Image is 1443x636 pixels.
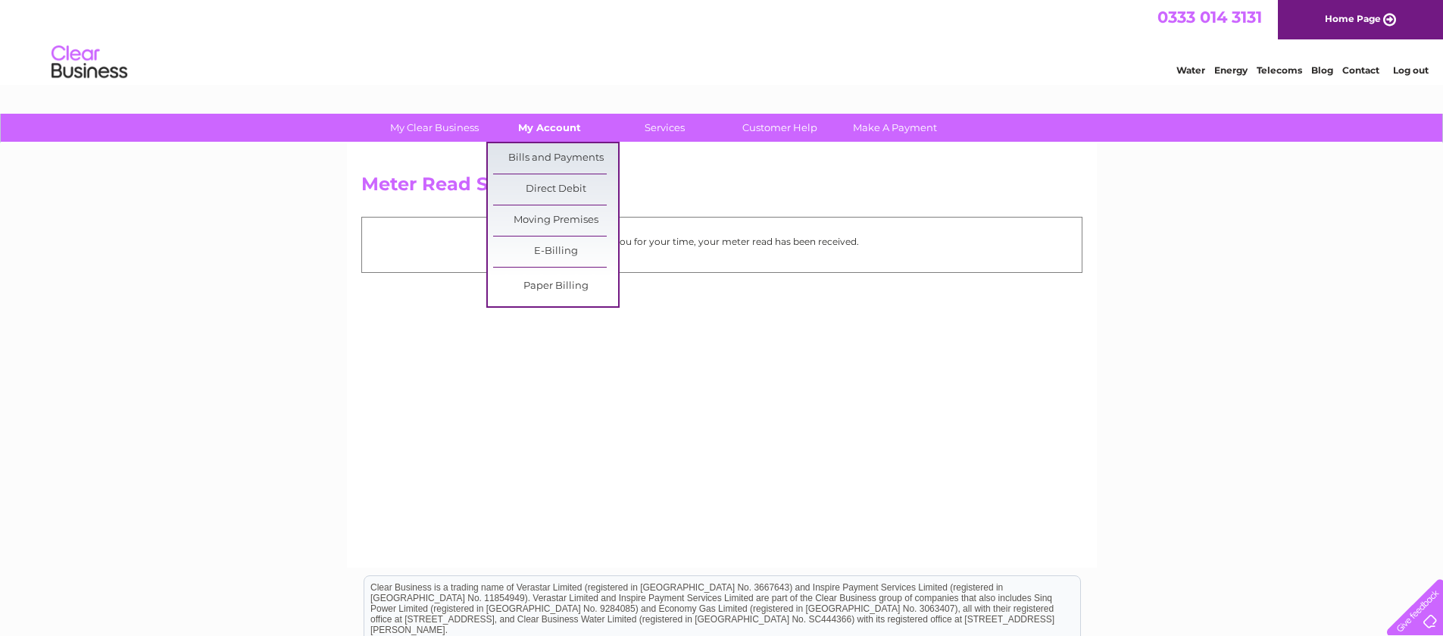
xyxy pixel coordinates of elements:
a: My Account [487,114,612,142]
img: logo.png [51,39,128,86]
a: Water [1176,64,1205,76]
a: Moving Premises [493,205,618,236]
a: Make A Payment [832,114,957,142]
a: Blog [1311,64,1333,76]
a: Direct Debit [493,174,618,205]
h2: Meter Read Submitted [361,174,1082,202]
a: Telecoms [1257,64,1302,76]
a: E-Billing [493,237,618,267]
a: Bills and Payments [493,143,618,174]
a: Energy [1214,64,1248,76]
a: Services [602,114,727,142]
a: Customer Help [717,114,842,142]
a: Contact [1342,64,1379,76]
div: Clear Business is a trading name of Verastar Limited (registered in [GEOGRAPHIC_DATA] No. 3667643... [364,8,1080,74]
a: Paper Billing [493,271,618,302]
p: Thank you for your time, your meter read has been received. [370,234,1074,249]
a: My Clear Business [372,114,497,142]
a: Log out [1393,64,1429,76]
a: 0333 014 3131 [1157,8,1262,27]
